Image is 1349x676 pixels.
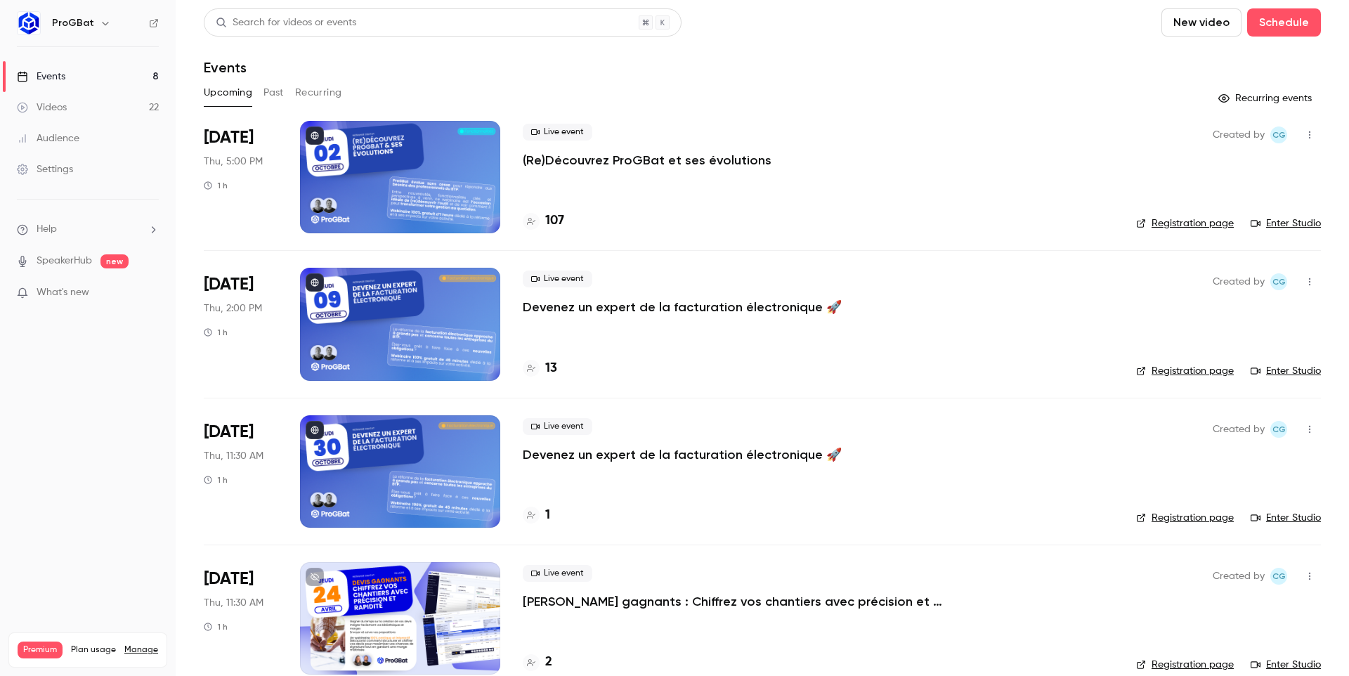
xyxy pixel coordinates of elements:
[523,124,592,141] span: Live event
[204,474,228,486] div: 1 h
[523,359,557,378] a: 13
[523,593,944,610] a: [PERSON_NAME] gagnants : Chiffrez vos chantiers avec précision et rapidité
[1136,658,1234,672] a: Registration page
[204,415,278,528] div: Oct 30 Thu, 11:30 AM (Europe/Paris)
[204,562,278,675] div: Nov 6 Thu, 11:30 AM (Europe/Paris)
[18,12,40,34] img: ProGBat
[1270,273,1287,290] span: Charles Gallard
[523,152,771,169] a: (Re)Découvrez ProGBat et ses évolutions
[204,301,262,316] span: Thu, 2:00 PM
[204,180,228,191] div: 1 h
[17,162,73,176] div: Settings
[523,418,592,435] span: Live event
[1212,87,1321,110] button: Recurring events
[124,644,158,656] a: Manage
[1136,364,1234,378] a: Registration page
[545,359,557,378] h4: 13
[1251,658,1321,672] a: Enter Studio
[523,506,550,525] a: 1
[17,131,79,145] div: Audience
[37,222,57,237] span: Help
[204,82,252,104] button: Upcoming
[204,155,263,169] span: Thu, 5:00 PM
[204,121,278,233] div: Oct 2 Thu, 5:00 PM (Europe/Paris)
[545,653,552,672] h4: 2
[523,212,564,230] a: 107
[1213,568,1265,585] span: Created by
[37,285,89,300] span: What's new
[17,222,159,237] li: help-dropdown-opener
[1251,216,1321,230] a: Enter Studio
[545,506,550,525] h4: 1
[523,299,842,316] a: Devenez un expert de la facturation électronique 🚀
[18,642,63,658] span: Premium
[17,100,67,115] div: Videos
[204,268,278,380] div: Oct 9 Thu, 2:00 PM (Europe/Paris)
[1136,216,1234,230] a: Registration page
[204,621,228,632] div: 1 h
[52,16,94,30] h6: ProGBat
[1272,126,1286,143] span: CG
[523,446,842,463] a: Devenez un expert de la facturation électronique 🚀
[1272,421,1286,438] span: CG
[204,568,254,590] span: [DATE]
[216,15,356,30] div: Search for videos or events
[545,212,564,230] h4: 107
[1161,8,1242,37] button: New video
[204,126,254,149] span: [DATE]
[1272,568,1286,585] span: CG
[1251,364,1321,378] a: Enter Studio
[1213,273,1265,290] span: Created by
[204,449,263,463] span: Thu, 11:30 AM
[1247,8,1321,37] button: Schedule
[523,271,592,287] span: Live event
[295,82,342,104] button: Recurring
[1270,568,1287,585] span: Charles Gallard
[1272,273,1286,290] span: CG
[1213,126,1265,143] span: Created by
[1251,511,1321,525] a: Enter Studio
[71,644,116,656] span: Plan usage
[204,273,254,296] span: [DATE]
[204,59,247,76] h1: Events
[204,596,263,610] span: Thu, 11:30 AM
[523,653,552,672] a: 2
[204,327,228,338] div: 1 h
[523,565,592,582] span: Live event
[1213,421,1265,438] span: Created by
[37,254,92,268] a: SpeakerHub
[17,70,65,84] div: Events
[1270,421,1287,438] span: Charles Gallard
[1270,126,1287,143] span: Charles Gallard
[1136,511,1234,525] a: Registration page
[204,421,254,443] span: [DATE]
[100,254,129,268] span: new
[263,82,284,104] button: Past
